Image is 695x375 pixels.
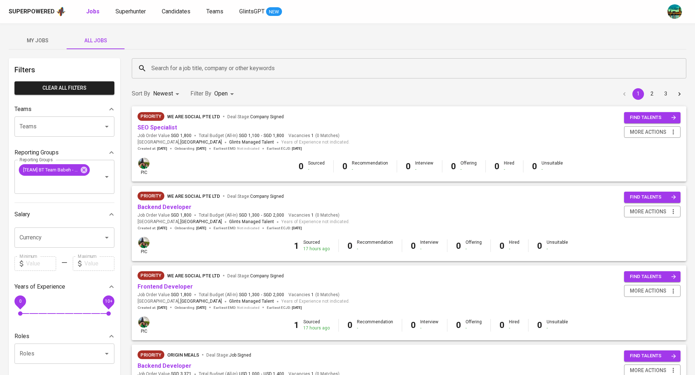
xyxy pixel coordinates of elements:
[14,81,114,95] button: Clear All filters
[547,319,568,331] div: Unsuitable
[214,146,260,151] span: Earliest EMD :
[509,319,519,331] div: Hired
[542,160,563,172] div: Unsuitable
[542,166,563,172] div: -
[138,112,164,121] div: New Job received from Demand Team
[180,298,222,305] span: [GEOGRAPHIC_DATA]
[115,8,146,15] span: Superhunter
[632,88,644,100] button: page 1
[153,89,173,98] p: Newest
[138,298,222,305] span: [GEOGRAPHIC_DATA] ,
[451,161,456,171] b: 0
[138,272,164,279] span: Priority
[624,206,681,218] button: more actions
[174,305,206,310] span: Onboarding :
[239,8,265,15] span: GlintsGPT
[157,305,167,310] span: [DATE]
[310,212,314,218] span: 1
[227,114,284,119] span: Deal Stage :
[660,88,671,100] button: Go to page 3
[14,329,114,344] div: Roles
[264,133,284,139] span: SGD 1,800
[214,305,260,310] span: Earliest EMD :
[624,126,681,138] button: more actions
[190,89,211,98] p: Filter By
[132,89,150,98] p: Sort By
[303,239,330,252] div: Sourced
[14,102,114,116] div: Teams
[138,236,150,255] div: pic
[84,256,114,271] input: Value
[547,239,568,252] div: Unsuitable
[14,282,65,291] p: Years of Experience
[415,160,433,172] div: Interview
[261,292,262,298] span: -
[281,218,350,226] span: Years of Experience not indicated.
[214,87,236,101] div: Open
[537,241,542,251] b: 0
[167,273,220,278] span: We Are Social Pte Ltd
[174,226,206,231] span: Onboarding :
[138,292,191,298] span: Job Order Value
[102,122,112,132] button: Open
[138,362,191,369] a: Backend Developer
[199,292,284,298] span: Total Budget (All-In)
[14,332,29,341] p: Roles
[86,7,101,16] a: Jobs
[667,4,682,19] img: a5d44b89-0c59-4c54-99d0-a63b29d42bd3.jpg
[138,218,222,226] span: [GEOGRAPHIC_DATA] ,
[624,350,681,362] button: find talents
[630,366,666,375] span: more actions
[115,7,147,16] a: Superhunter
[206,8,223,15] span: Teams
[420,325,438,331] div: -
[229,140,274,145] span: Glints Managed Talent
[138,192,164,200] span: Priority
[229,299,274,304] span: Glints Managed Talent
[138,139,222,146] span: [GEOGRAPHIC_DATA] ,
[460,160,477,172] div: Offering
[19,298,21,303] span: 0
[288,212,340,218] span: Vacancies ( 0 Matches )
[105,298,112,303] span: 10+
[71,36,120,45] span: All Jobs
[237,146,260,151] span: Not indicated
[357,239,393,252] div: Recommendation
[138,204,191,210] a: Backend Developer
[294,241,299,251] b: 1
[227,194,284,199] span: Deal Stage :
[20,84,109,93] span: Clear All filters
[415,166,433,172] div: -
[13,36,62,45] span: My Jobs
[180,218,222,226] span: [GEOGRAPHIC_DATA]
[624,112,681,123] button: find talents
[102,172,112,182] button: Open
[310,133,314,139] span: 1
[509,246,519,252] div: -
[138,351,164,359] span: Priority
[547,325,568,331] div: -
[196,146,206,151] span: [DATE]
[292,146,302,151] span: [DATE]
[630,207,666,216] span: more actions
[267,305,302,310] span: Earliest ECJD :
[227,273,284,278] span: Deal Stage :
[624,192,681,203] button: find talents
[102,233,112,243] button: Open
[214,226,260,231] span: Earliest EMD :
[14,207,114,222] div: Salary
[299,161,304,171] b: 0
[26,256,56,271] input: Value
[352,160,388,172] div: Recommendation
[509,325,519,331] div: -
[180,139,222,146] span: [GEOGRAPHIC_DATA]
[411,241,416,251] b: 0
[157,146,167,151] span: [DATE]
[167,352,199,358] span: Origin Meals
[167,114,220,119] span: We Are Social Pte Ltd
[460,166,477,172] div: -
[288,292,340,298] span: Vacancies ( 0 Matches )
[504,160,514,172] div: Hired
[206,7,225,16] a: Teams
[14,210,30,219] p: Salary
